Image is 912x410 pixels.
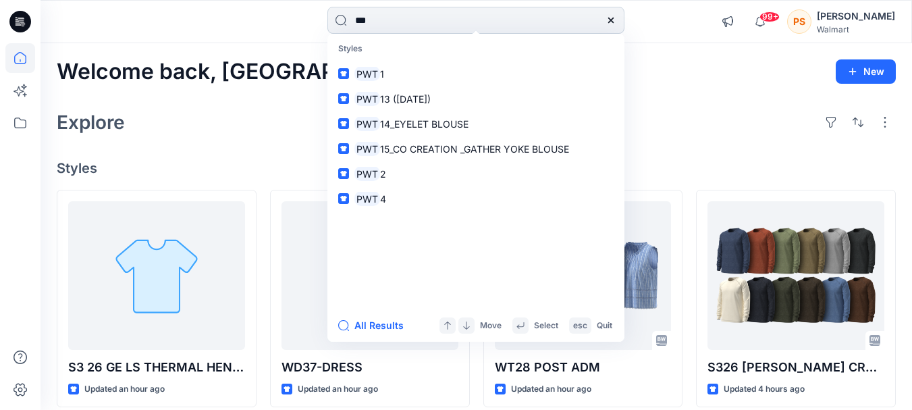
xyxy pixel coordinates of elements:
[330,36,622,61] p: Styles
[380,118,468,130] span: 14_EYELET BLOUSE
[57,160,896,176] h4: Styles
[836,59,896,84] button: New
[573,319,587,333] p: esc
[330,111,622,136] a: PWT14_EYELET BLOUSE
[338,317,412,334] button: All Results
[495,358,672,377] p: WT28 POST ADM
[330,61,622,86] a: PWT1
[354,166,380,182] mark: PWT
[57,111,125,133] h2: Explore
[787,9,811,34] div: PS
[380,193,386,205] span: 4
[354,191,380,207] mark: PWT
[57,59,448,84] h2: Welcome back, [GEOGRAPHIC_DATA]
[759,11,780,22] span: 99+
[330,186,622,211] a: PWT4
[330,161,622,186] a: PWT2
[817,24,895,34] div: Walmart
[68,201,245,350] a: S3 26 GE LS THERMAL HENLEY SELF HEM-(REG)_(2Miss Waffle)-Opt-1
[330,86,622,111] a: PWT13 ([DATE])
[281,358,458,377] p: WD37-DRESS
[817,8,895,24] div: [PERSON_NAME]
[724,382,805,396] p: Updated 4 hours ago
[330,136,622,161] a: PWT15_CO CREATION _GATHER YOKE BLOUSE
[597,319,612,333] p: Quit
[68,358,245,377] p: S3 26 GE LS THERMAL HENLEY SELF HEM-(REG)_(2Miss Waffle)-Opt-1
[480,319,502,333] p: Move
[84,382,165,396] p: Updated an hour ago
[298,382,378,396] p: Updated an hour ago
[534,319,558,333] p: Select
[354,91,380,107] mark: PWT
[281,201,458,350] a: WD37-DRESS
[354,116,380,132] mark: PWT
[380,68,384,80] span: 1
[380,168,386,180] span: 2
[380,93,431,105] span: 13 ([DATE])
[511,382,591,396] p: Updated an hour ago
[354,141,380,157] mark: PWT
[380,143,569,155] span: 15_CO CREATION _GATHER YOKE BLOUSE
[354,66,380,82] mark: PWT
[707,201,884,350] a: S326 RAGLON CREW-REG_(2Miss Waffle)-Opt-2
[707,358,884,377] p: S326 [PERSON_NAME] CREW-REG_(2Miss Waffle)-Opt-2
